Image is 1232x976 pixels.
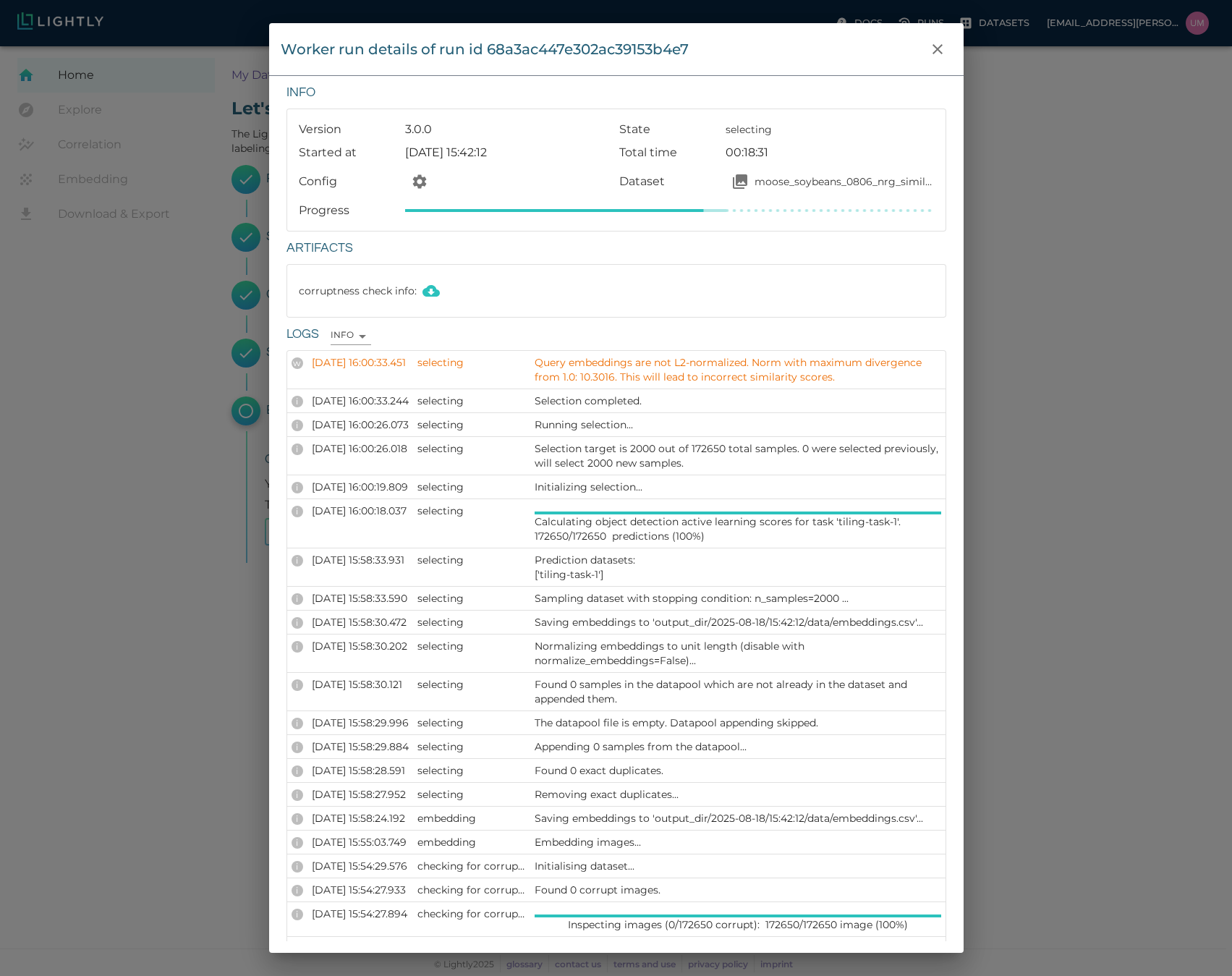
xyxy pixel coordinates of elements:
div: INFO [292,555,303,566]
p: [DATE] 16:00:18.037 [312,504,409,518]
p: Selection target is 2000 out of 172650 total samples. 0 were selected previously, will select 200... [535,441,941,470]
p: checking for corrupt images [417,883,526,897]
p: [DATE] 16:00:26.018 [312,441,409,456]
p: selecting [417,739,526,754]
div: 3.0.0 [399,115,613,138]
p: selecting [417,716,526,730]
div: INFO [292,444,303,455]
p: [DATE] 15:55:03.749 [312,835,409,849]
p: moose_soybeans_0806_nrg_similarity_with_more_tiling_2000_wo_tile_diversity [755,174,933,189]
p: Sampling dataset with stopping condition: n_samples=2000 ... [535,591,941,606]
p: selecting [417,394,526,408]
p: [DATE] 15:58:29.884 [312,739,409,754]
p: Calculating object detection active learning scores for task 'tiling-task-1'. 172650/172650 predi... [535,514,941,543]
div: INFO [292,679,303,691]
div: INFO [292,861,303,873]
p: [DATE] 15:58:24.192 [312,811,409,826]
h6: Logs [286,323,319,346]
div: INFO [292,617,303,629]
p: [DATE] 16:00:33.244 [312,394,409,408]
div: INFO [292,885,303,896]
a: Open your dataset moose_soybeans_0806_nrg_similarity_with_more_tiling_2000_wo_tile_diversitymoose... [726,167,933,196]
p: Progress [299,202,400,219]
p: selecting [417,615,526,629]
div: INFO [292,482,303,493]
p: Initialising dataset... [535,859,941,873]
p: selecting [417,355,526,370]
span: selecting [726,123,772,136]
p: selecting [417,639,526,653]
h6: Artifacts [286,237,946,260]
div: INFO [292,396,303,407]
p: Inspecting images (0/172650 corrupt): 172650/172650 image (100%) [568,917,908,932]
div: INFO [292,909,303,920]
button: close [923,35,952,64]
div: INFO [292,718,303,729]
p: selecting [417,504,526,518]
p: corruptness check info : [299,276,458,305]
p: Query embeddings are not L2-normalized. Norm with maximum divergence from 1.0: 10.3016. This will... [535,355,941,384]
div: INFO [292,506,303,517]
p: [DATE] 15:58:30.121 [312,677,409,692]
p: Saving embeddings to 'output_dir/2025-08-18/15:42:12/data/embeddings.csv'... [535,811,941,826]
p: selecting [417,441,526,456]
p: Running selection... [535,417,941,432]
h6: Info [286,82,946,104]
p: Removing exact duplicates... [535,787,941,802]
p: [DATE] 16:00:19.809 [312,480,409,494]
time: 00:18:31 [726,145,768,159]
button: Download corruptness check info [417,276,446,305]
p: Embedding images... [535,835,941,849]
p: [DATE] 15:54:29.576 [312,859,409,873]
p: [DATE] 15:58:30.472 [312,615,409,629]
p: [DATE] 15:54:27.894 [312,907,409,921]
p: Found 0 corrupt images. [535,883,941,897]
p: checking for corrupt images [417,859,526,873]
div: INFO [331,328,371,344]
p: checking for corrupt images [417,907,526,921]
p: Config [299,173,400,190]
div: WARNING [292,357,303,369]
p: [DATE] 15:58:30.202 [312,639,409,653]
p: Started at [299,144,400,161]
p: selecting [417,553,526,567]
p: Normalizing embeddings to unit length (disable with normalize_embeddings=False)... [535,639,941,668]
p: State [619,121,721,138]
p: [DATE] 15:54:27.933 [312,883,409,897]
p: selecting [417,417,526,432]
div: INFO [292,742,303,753]
p: selecting [417,787,526,802]
p: [DATE] 15:58:33.590 [312,591,409,606]
div: INFO [292,765,303,777]
p: [DATE] 15:58:29.996 [312,716,409,730]
div: INFO [292,641,303,653]
p: selecting [417,763,526,778]
p: selecting [417,591,526,606]
p: Appending 0 samples from the datapool... [535,739,941,754]
p: Version [299,121,400,138]
p: Total time [619,144,721,161]
p: [DATE] 16:00:26.073 [312,417,409,432]
div: INFO [292,789,303,801]
p: Found 0 samples in the datapool which are not already in the dataset and appended them. [535,677,941,706]
span: [DATE] 15:42:12 [405,145,487,159]
button: Open your dataset moose_soybeans_0806_nrg_similarity_with_more_tiling_2000_wo_tile_diversity [726,167,755,196]
p: selecting [417,480,526,494]
p: embedding [417,835,526,849]
div: INFO [292,813,303,825]
p: Selection completed. [535,394,941,408]
p: embedding [417,811,526,826]
div: INFO [292,420,303,431]
p: [DATE] 16:00:33.451 [312,355,409,370]
p: Initializing selection... [535,480,941,494]
div: INFO [292,593,303,605]
p: Dataset [619,173,721,190]
p: The datapool file is empty. Datapool appending skipped. [535,716,941,730]
p: [DATE] 15:58:28.591 [312,763,409,778]
p: [DATE] 15:58:33.931 [312,553,409,567]
p: Prediction datasets: ['tiling-task-1'] [535,553,941,582]
p: selecting [417,677,526,692]
p: [DATE] 15:58:27.952 [312,787,409,802]
div: Worker run details of run id 68a3ac447e302ac39153b4e7 [281,38,689,61]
